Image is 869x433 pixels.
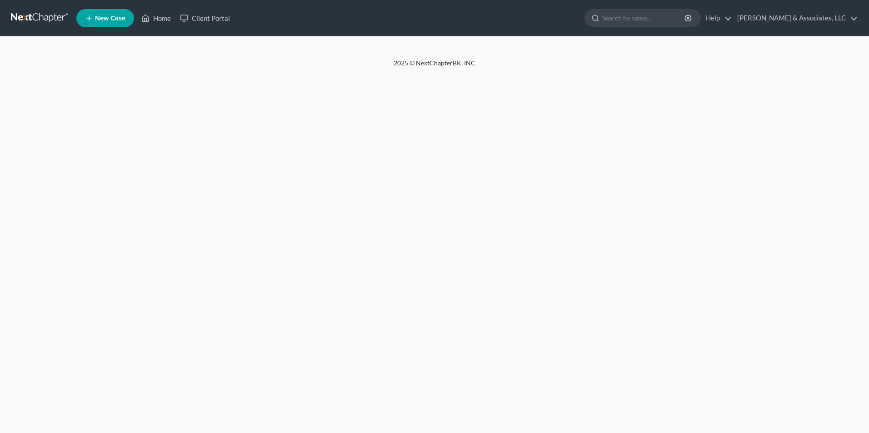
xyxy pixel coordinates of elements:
[95,15,125,22] span: New Case
[175,59,694,75] div: 2025 © NextChapterBK, INC
[137,10,175,26] a: Home
[175,10,235,26] a: Client Portal
[603,10,686,26] input: Search by name...
[701,10,732,26] a: Help
[733,10,858,26] a: [PERSON_NAME] & Associates, LLC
